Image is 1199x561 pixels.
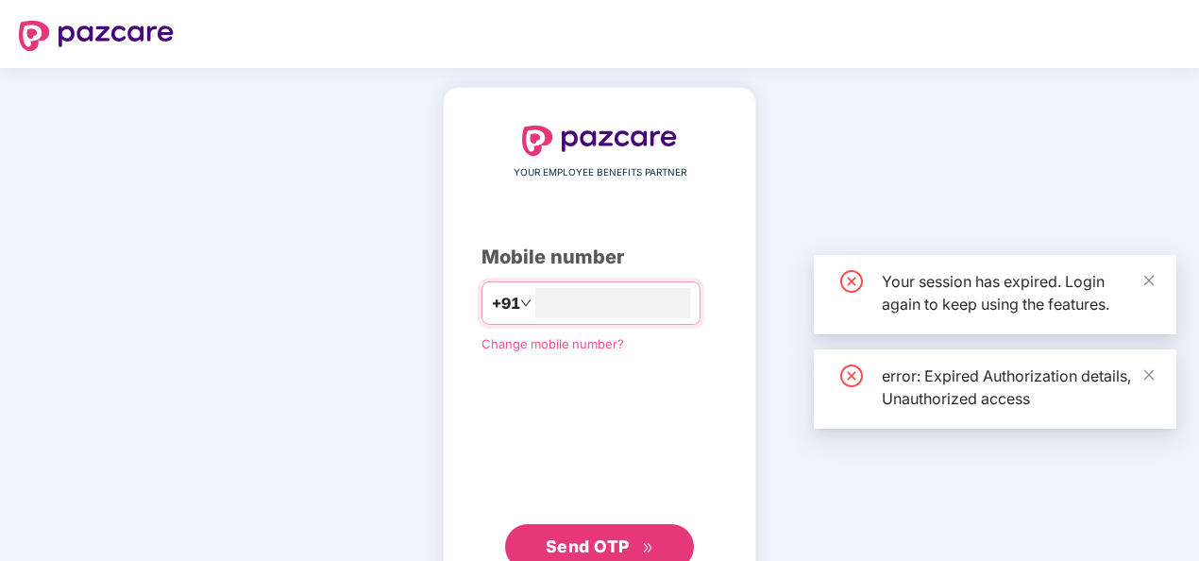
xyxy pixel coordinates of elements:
span: close [1142,368,1156,382]
span: down [520,297,532,309]
div: error: Expired Authorization details, Unauthorized access [882,365,1154,410]
span: +91 [492,292,520,315]
div: Mobile number [481,243,718,272]
img: logo [522,126,677,156]
span: close-circle [840,365,863,387]
div: Your session has expired. Login again to keep using the features. [882,270,1154,315]
span: double-right [642,542,654,554]
img: logo [19,21,174,51]
span: close [1142,274,1156,287]
a: Change mobile number? [481,336,624,351]
span: Send OTP [546,536,630,556]
span: YOUR EMPLOYEE BENEFITS PARTNER [514,165,686,180]
span: close-circle [840,270,863,293]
